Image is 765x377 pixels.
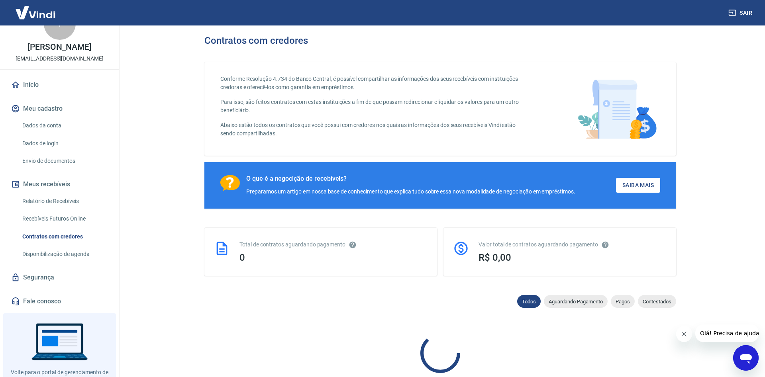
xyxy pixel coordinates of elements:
[727,6,755,20] button: Sair
[611,295,635,308] div: Pagos
[220,75,528,92] p: Conforme Resolução 4.734 do Banco Central, é possível compartilhar as informações dos seus recebí...
[10,176,110,193] button: Meus recebíveis
[220,121,528,138] p: Abaixo estão todos os contratos que você possui com credores nos quais as informações dos seus re...
[239,240,428,249] div: Total de contratos aguardando pagamento
[19,153,110,169] a: Envio de documentos
[601,241,609,249] svg: O valor comprometido não se refere a pagamentos pendentes na Vindi e sim como garantia a outras i...
[638,299,676,305] span: Contestados
[611,299,635,305] span: Pagos
[19,117,110,134] a: Dados da conta
[479,252,511,263] span: R$ 0,00
[27,43,91,51] p: [PERSON_NAME]
[246,175,575,183] div: O que é a negocição de recebíveis?
[204,35,308,46] h3: Contratos com credores
[220,175,240,191] img: Ícone com um ponto de interrogação.
[19,229,110,245] a: Contratos com credores
[349,241,357,249] svg: Esses contratos não se referem à Vindi, mas sim a outras instituições.
[5,6,67,12] span: Olá! Precisa de ajuda?
[574,75,660,143] img: main-image.9f1869c469d712ad33ce.png
[19,246,110,262] a: Disponibilização de agenda
[733,345,759,371] iframe: Botão para abrir a janela de mensagens
[638,295,676,308] div: Contestados
[10,76,110,94] a: Início
[10,100,110,117] button: Meu cadastro
[544,295,608,308] div: Aguardando Pagamento
[517,295,541,308] div: Todos
[19,211,110,227] a: Recebíveis Futuros Online
[10,0,61,25] img: Vindi
[10,293,110,310] a: Fale conosco
[695,324,759,342] iframe: Mensagem da empresa
[517,299,541,305] span: Todos
[239,252,428,263] div: 0
[616,178,660,193] a: Saiba Mais
[246,188,575,196] div: Preparamos um artigo em nossa base de conhecimento que explica tudo sobre essa nova modalidade de...
[10,269,110,286] a: Segurança
[676,326,692,342] iframe: Fechar mensagem
[19,135,110,152] a: Dados de login
[19,193,110,209] a: Relatório de Recebíveis
[220,98,528,115] p: Para isso, são feitos contratos com estas instituições a fim de que possam redirecionar e liquida...
[544,299,608,305] span: Aguardando Pagamento
[479,240,667,249] div: Valor total de contratos aguardando pagamento
[16,55,104,63] p: [EMAIL_ADDRESS][DOMAIN_NAME]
